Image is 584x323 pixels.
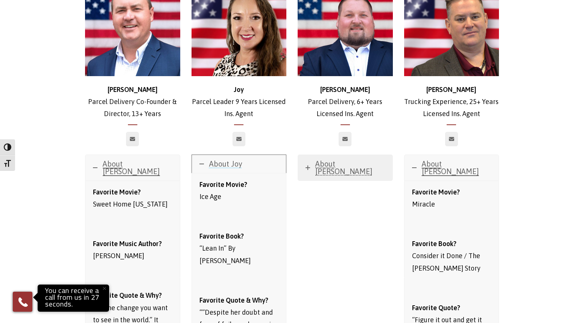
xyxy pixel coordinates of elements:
button: Close [96,280,113,297]
strong: Favorite Movie? [412,188,460,196]
p: Parcel Leader 9 Years Licensed Ins. Agent [192,84,287,120]
a: About [PERSON_NAME] [405,155,499,181]
p: Sweet Home [US_STATE] [93,186,172,211]
p: [PERSON_NAME] [93,238,172,262]
strong: [PERSON_NAME] [108,86,158,93]
p: “Lean In” By [PERSON_NAME] [199,230,279,267]
strong: Joy [234,86,244,93]
a: About [PERSON_NAME] [298,155,392,181]
p: You can receive a call from us in 27 seconds. [40,286,107,310]
strong: [PERSON_NAME] [426,86,476,93]
strong: Favorite Quote? [412,304,460,312]
a: About Joy [192,155,286,173]
span: About Joy [209,159,242,168]
strong: Favorite Music Author? [93,240,162,248]
strong: Favorite Movie? [199,181,247,188]
p: Ice Age [199,179,279,203]
p: Parcel Delivery, 6+ Years Licensed Ins. Agent [298,84,393,120]
span: About [PERSON_NAME] [315,159,373,176]
strong: Favorite Quote & Why? [93,291,162,299]
p: Trucking Experience, 25+ Years Licensed Ins. Agent [404,84,499,120]
strong: Favorite Quote & Why? [199,296,268,304]
p: Consider it Done / The [PERSON_NAME] Story [412,238,491,274]
span: About [PERSON_NAME] [422,159,479,176]
p: Miracle [412,186,491,211]
span: About [PERSON_NAME] [103,159,160,176]
strong: Favorite Book? [199,232,244,240]
img: Phone icon [17,296,29,308]
p: Parcel Delivery Co-Founder & Director, 13+ Years [85,84,180,120]
strong: Favorite Book? [412,240,456,248]
strong: [PERSON_NAME] [320,86,370,93]
strong: Favorite Movie? [93,188,141,196]
a: About [PERSON_NAME] [85,155,180,181]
